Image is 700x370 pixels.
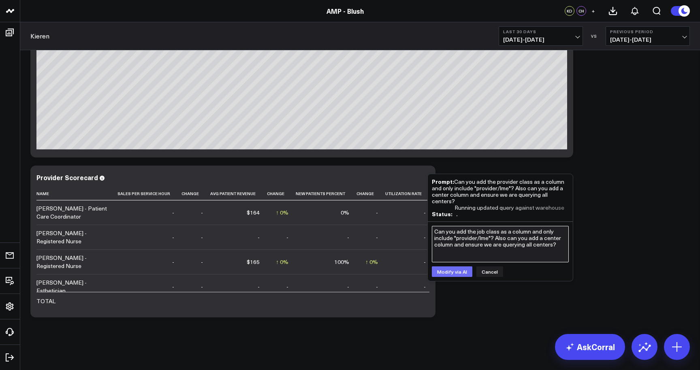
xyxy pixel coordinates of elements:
div: - [424,208,426,217]
div: KD [565,6,574,16]
a: Kieren [30,32,49,40]
div: $164 [247,208,260,217]
div: - [376,233,378,241]
button: Modify via AI [432,266,472,277]
div: - [201,258,203,266]
b: Previous Period [610,29,685,34]
div: - [376,208,378,217]
th: Utilization Rate [385,187,433,200]
div: Can you add the provider class as a column and only include "provider/lme"? Also can you add a ce... [432,178,569,204]
div: [PERSON_NAME] - Registered Nurse [36,229,110,245]
div: - [286,233,288,241]
div: Provider Scorecard [36,173,98,182]
div: TOTAL [36,297,55,305]
div: [PERSON_NAME] - Registered Nurse [36,254,110,270]
div: - [201,233,203,241]
div: - [376,283,378,291]
button: + [588,6,598,16]
div: - [172,283,174,291]
div: [PERSON_NAME] - Patient Care Coordinator [36,204,110,221]
div: ↑ 0% [365,258,378,266]
div: - [201,283,203,291]
div: ↑ 0% [276,208,288,217]
b: Prompt: [432,177,454,185]
div: - [258,283,260,291]
button: Last 30 Days[DATE]-[DATE] [499,26,583,46]
b: Status: [432,210,452,218]
div: - [424,258,426,266]
button: Cancel [476,266,503,277]
div: - [424,233,426,241]
th: Change [181,187,210,200]
th: Name [36,187,117,200]
th: New Patients Percent [296,187,356,200]
div: $165 [247,258,260,266]
span: [DATE] - [DATE] [610,36,685,43]
div: ↑ 0% [276,258,288,266]
div: 0% [341,208,349,217]
div: - [347,233,349,241]
b: Last 30 Days [503,29,578,34]
button: Previous Period[DATE]-[DATE] [606,26,690,46]
a: AMP - Blush [327,6,364,15]
div: - [286,283,288,291]
span: + [591,8,595,14]
div: - [201,208,203,217]
span: [DATE] - [DATE] [503,36,578,43]
th: Change [356,187,385,200]
div: - [172,233,174,241]
div: - [347,283,349,291]
div: - [424,283,426,291]
div: - [172,258,174,266]
textarea: Can you add the job class as a column and only include "provider/lme"? Also can you add a center ... [432,226,569,262]
th: Avg Patient Revenue [210,187,267,200]
th: Change [267,187,296,200]
th: Sales Per Service Hour [117,187,181,200]
div: CH [576,6,586,16]
div: VS [587,34,602,38]
div: 100% [334,258,349,266]
a: AskCorral [555,334,625,360]
div: Running updated query against warehouse [455,204,569,217]
div: [PERSON_NAME] - Esthetician [36,279,110,295]
div: - [258,233,260,241]
div: - [172,208,174,217]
